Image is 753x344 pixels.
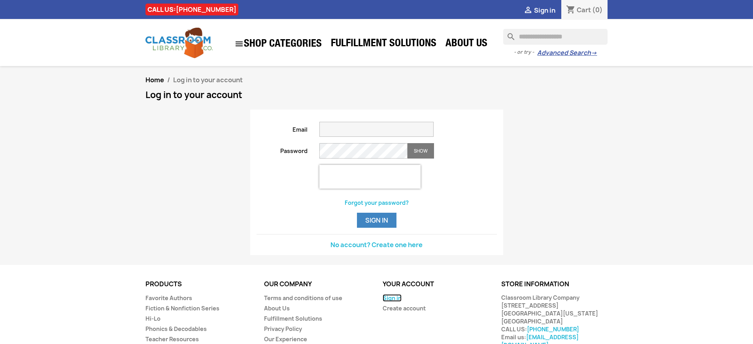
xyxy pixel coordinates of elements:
[319,143,408,159] input: Password input
[145,28,213,58] img: Classroom Library Company
[264,325,302,333] a: Privacy Policy
[145,281,252,288] p: Products
[503,29,513,38] i: search
[523,6,555,15] a:  Sign in
[234,39,244,49] i: 
[383,304,426,312] a: Create account
[264,304,290,312] a: About Us
[591,49,597,57] span: →
[527,325,579,333] a: [PHONE_NUMBER]
[264,281,371,288] p: Our company
[523,6,533,15] i: 
[145,304,219,312] a: Fiction & Nonfiction Series
[592,6,603,14] span: (0)
[145,315,160,322] a: Hi-Lo
[145,335,199,343] a: Teacher Resources
[442,36,491,52] a: About Us
[503,29,608,45] input: Search
[264,335,307,343] a: Our Experience
[566,6,576,15] i: shopping_cart
[264,294,342,302] a: Terms and conditions of use
[176,5,236,14] a: [PHONE_NUMBER]
[145,325,207,333] a: Phonics & Decodables
[501,281,608,288] p: Store information
[327,36,440,52] a: Fulfillment Solutions
[145,4,238,15] div: CALL US:
[514,48,537,56] span: - or try -
[357,213,396,228] button: Sign in
[145,76,164,84] a: Home
[537,49,597,57] a: Advanced Search→
[145,294,192,302] a: Favorite Authors
[319,165,421,189] iframe: reCAPTCHA
[330,240,423,249] a: No account? Create one here
[345,199,409,206] a: Forgot your password?
[173,76,243,84] span: Log in to your account
[577,6,591,14] span: Cart
[383,294,402,302] a: Sign in
[251,143,314,155] label: Password
[251,122,314,134] label: Email
[230,35,326,53] a: SHOP CATEGORIES
[408,143,434,159] button: Show
[383,280,434,288] a: Your account
[145,90,608,100] h1: Log in to your account
[534,6,555,15] span: Sign in
[264,315,322,322] a: Fulfillment Solutions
